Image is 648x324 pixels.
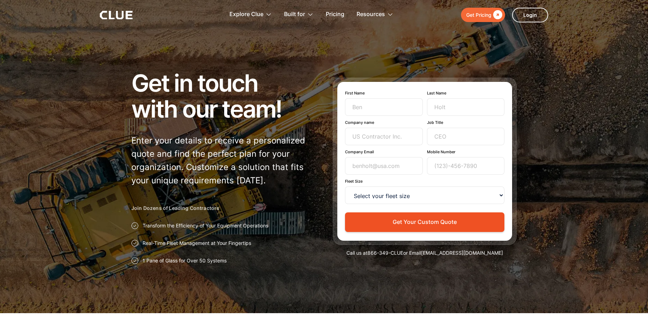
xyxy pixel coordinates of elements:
label: Job Title [427,120,505,125]
div: Explore Clue [229,3,272,26]
label: First Name [345,91,423,96]
a: Pricing [326,3,344,26]
div: Resources [357,3,393,26]
div: Built for [284,3,305,26]
div: Built for [284,3,313,26]
div: Explore Clue [229,3,263,26]
input: CEO [427,128,505,145]
input: benholt@usa.com [345,157,423,175]
img: Approval checkmark icon [131,222,138,229]
div: Call us at or Email [333,249,517,256]
h1: Get in touch with our team! [131,70,315,122]
label: Company Email [345,149,423,154]
p: 1 Pane of Glass for Over 50 Systems [143,257,227,264]
label: Last Name [427,91,505,96]
a: Get Pricing [461,8,505,22]
div: Resources [357,3,385,26]
input: Ben [345,98,423,116]
label: Fleet Size [345,179,504,184]
input: Holt [427,98,505,116]
p: Transform the Efficiency of Your Equipment Operations [143,222,268,229]
img: Approval checkmark icon [131,240,138,247]
img: Approval checkmark icon [131,257,138,264]
p: Real-Time Fleet Management at Your Fingertips [143,240,251,247]
p: Enter your details to receive a personalized quote and find the perfect plan for your organizatio... [131,134,315,187]
input: (123)-456-7890 [427,157,505,175]
a: 866-349-CLUE [367,250,403,256]
label: Company name [345,120,423,125]
div:  [491,10,502,19]
a: [EMAIL_ADDRESS][DOMAIN_NAME] [421,250,503,256]
label: Mobile Number [427,149,505,154]
div: Get Pricing [466,10,491,19]
button: Get Your Custom Quote [345,212,504,232]
a: Login [512,8,548,22]
h2: Join Dozens of Leading Contractors [131,205,315,212]
input: US Contractor Inc. [345,128,423,145]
